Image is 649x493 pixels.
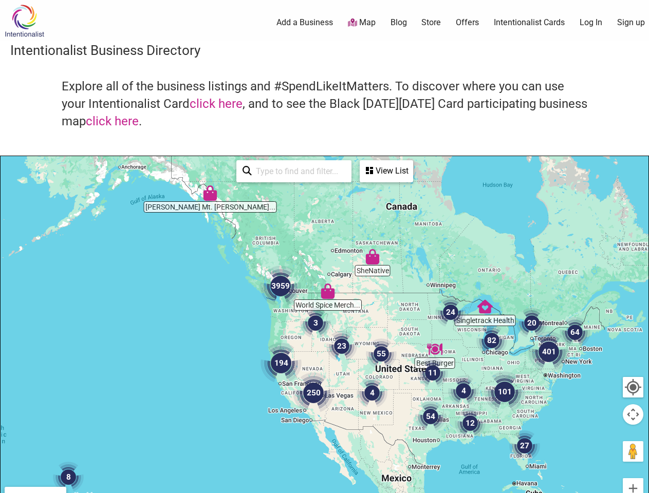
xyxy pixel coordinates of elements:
[477,299,493,314] div: Singletrack Health
[415,401,446,432] div: 54
[202,185,218,201] div: Tripp's Mt. Juneau Trading Post
[62,78,587,130] h4: Explore all of the business listings and #SpendLikeItMatters. To discover where you can use your ...
[53,462,84,492] div: 8
[300,308,331,338] div: 3
[580,17,602,28] a: Log In
[348,17,376,29] a: Map
[476,325,507,356] div: 82
[484,371,525,412] div: 101
[360,160,413,182] div: See a list of the visible businesses
[391,17,407,28] a: Blog
[10,41,639,60] h3: Intentionalist Business Directory
[326,331,357,362] div: 23
[494,17,565,28] a: Intentionalist Cards
[435,297,466,328] div: 24
[86,114,139,128] a: click here
[365,249,380,264] div: SheNative
[560,317,590,348] div: 64
[361,161,412,181] div: View List
[528,331,569,372] div: 401
[516,308,547,338] div: 20
[190,97,243,111] a: click here
[421,17,441,28] a: Store
[455,408,486,439] div: 12
[417,357,448,388] div: 11
[509,430,540,461] div: 27
[357,377,387,408] div: 4
[427,342,442,357] div: Best Burger
[252,161,345,181] input: Type to find and filter...
[261,343,302,384] div: 194
[623,404,643,425] button: Map camera controls
[293,372,334,413] div: 250
[623,377,643,397] button: Your Location
[276,17,333,28] a: Add a Business
[236,160,351,182] div: Type to search and filter
[617,17,645,28] a: Sign up
[456,17,479,28] a: Offers
[320,283,336,299] div: World Spice Merchants
[623,441,643,462] button: Drag Pegman onto the map to open Street View
[448,375,479,406] div: 4
[366,338,397,369] div: 55
[260,266,301,307] div: 3959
